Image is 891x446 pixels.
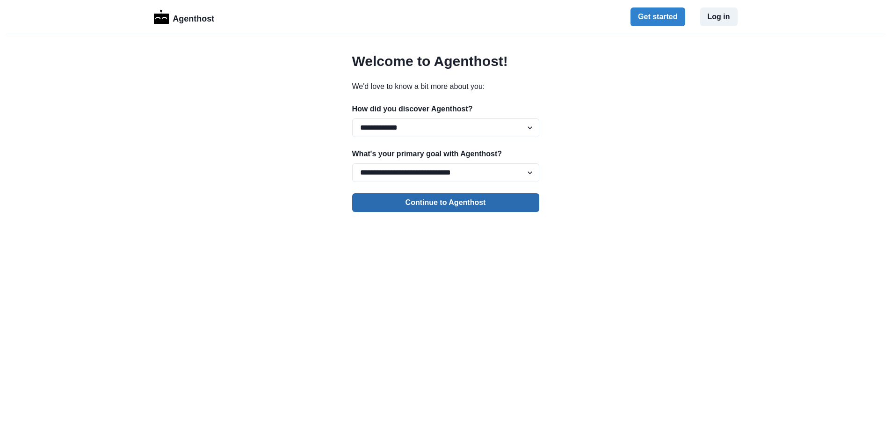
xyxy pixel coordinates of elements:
[700,7,738,26] button: Log in
[352,81,539,92] p: We'd love to know a bit more about you:
[173,9,214,25] p: Agenthost
[352,193,539,212] button: Continue to Agenthost
[630,7,685,26] button: Get started
[352,53,539,70] h2: Welcome to Agenthost!
[154,10,169,24] img: Logo
[352,103,539,115] p: How did you discover Agenthost?
[352,148,539,160] p: What's your primary goal with Agenthost?
[154,9,215,25] a: LogoAgenthost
